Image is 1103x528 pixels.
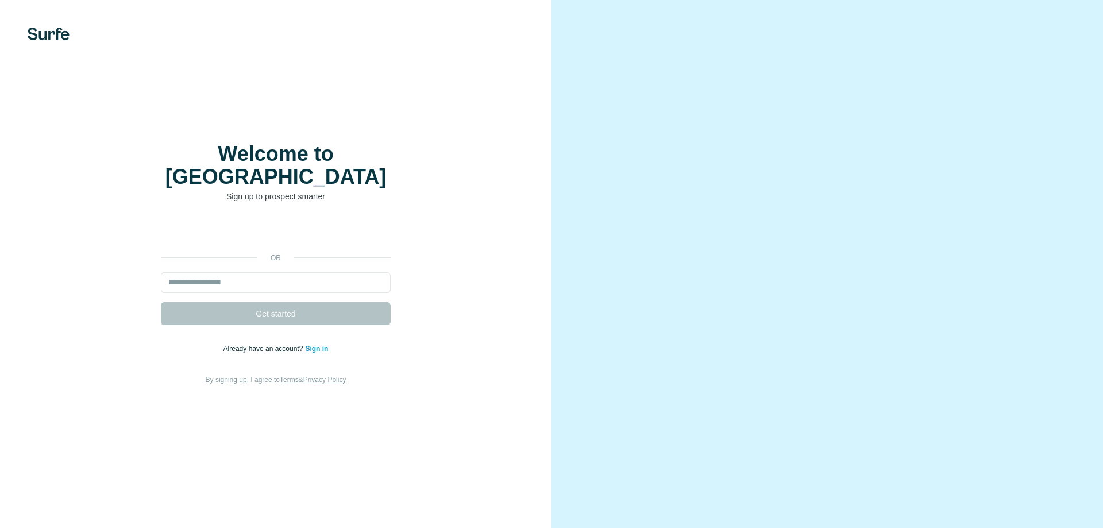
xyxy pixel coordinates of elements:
[161,191,391,202] p: Sign up to prospect smarter
[155,219,396,245] iframe: Sign in with Google Button
[206,376,346,384] span: By signing up, I agree to &
[257,253,294,263] p: or
[303,376,346,384] a: Privacy Policy
[223,345,306,353] span: Already have an account?
[305,345,328,353] a: Sign in
[28,28,70,40] img: Surfe's logo
[280,376,299,384] a: Terms
[161,142,391,188] h1: Welcome to [GEOGRAPHIC_DATA]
